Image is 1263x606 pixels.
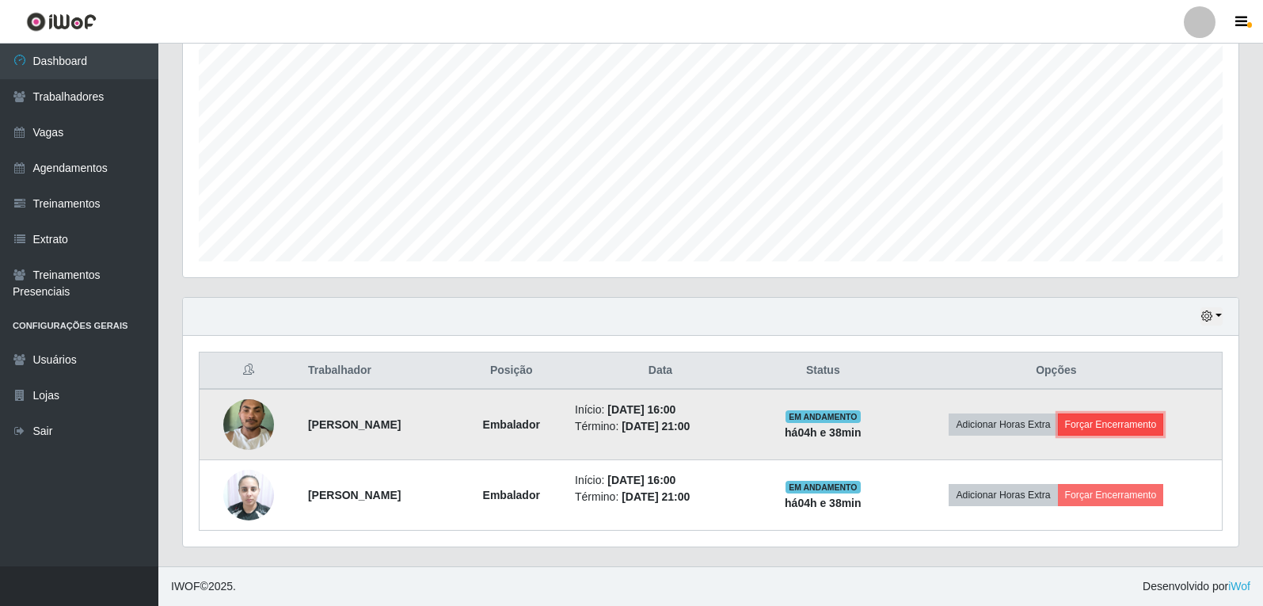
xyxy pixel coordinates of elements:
button: Forçar Encerramento [1058,484,1164,506]
img: CoreUI Logo [26,12,97,32]
span: EM ANDAMENTO [786,410,861,423]
span: EM ANDAMENTO [786,481,861,494]
span: Desenvolvido por [1143,578,1250,595]
button: Adicionar Horas Extra [949,484,1057,506]
strong: [PERSON_NAME] [308,418,401,431]
time: [DATE] 21:00 [622,420,690,433]
th: Data [565,353,755,390]
img: 1739994247557.jpeg [223,461,274,528]
button: Forçar Encerramento [1058,414,1164,436]
time: [DATE] 16:00 [607,474,675,486]
span: © 2025 . [171,578,236,595]
time: [DATE] 21:00 [622,490,690,503]
strong: Embalador [483,418,540,431]
strong: há 04 h e 38 min [785,497,862,509]
time: [DATE] 16:00 [607,403,675,416]
th: Posição [457,353,565,390]
span: IWOF [171,580,200,593]
th: Status [755,353,891,390]
th: Opções [891,353,1223,390]
button: Adicionar Horas Extra [949,414,1057,436]
li: Término: [575,489,746,505]
img: 1737051124467.jpeg [223,391,274,458]
strong: [PERSON_NAME] [308,489,401,501]
li: Término: [575,418,746,435]
li: Início: [575,472,746,489]
a: iWof [1228,580,1250,593]
strong: há 04 h e 38 min [785,426,862,439]
strong: Embalador [483,489,540,501]
th: Trabalhador [299,353,458,390]
li: Início: [575,402,746,418]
